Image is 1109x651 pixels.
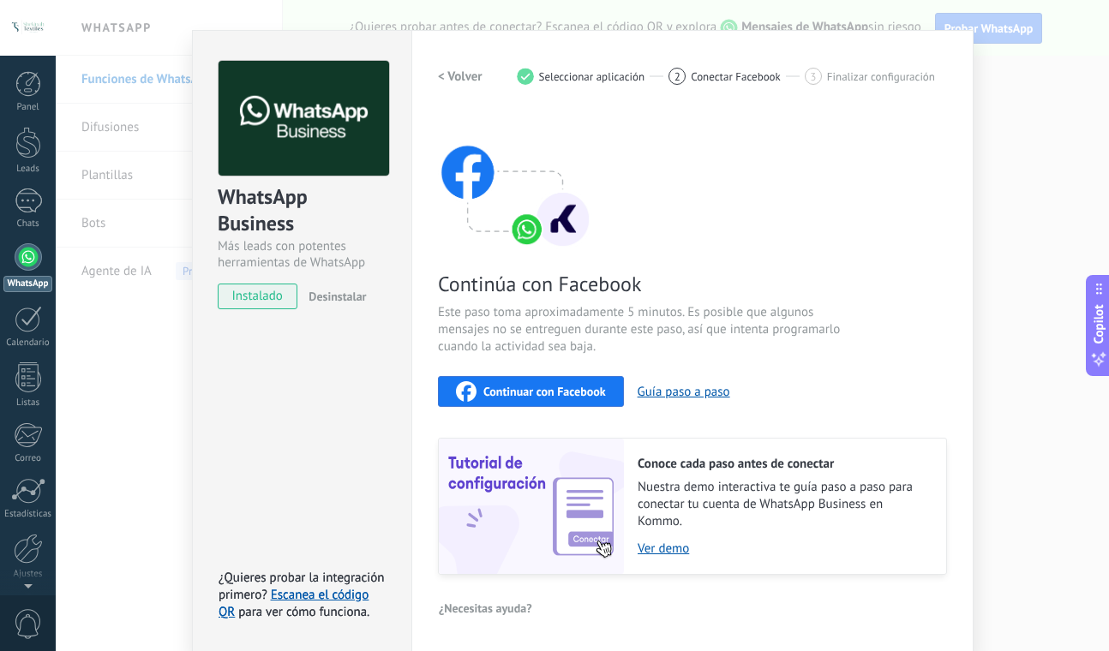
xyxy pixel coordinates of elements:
[438,69,483,85] h2: < Volver
[219,284,297,309] span: instalado
[438,61,483,92] button: < Volver
[238,604,369,620] span: para ver cómo funciona.
[218,238,387,271] div: Más leads con potentes herramientas de WhatsApp
[309,289,366,304] span: Desinstalar
[638,541,929,557] a: Ver demo
[827,70,935,83] span: Finalizar configuración
[3,569,53,580] div: Ajustes
[219,570,385,603] span: ¿Quieres probar la integración primero?
[438,304,846,355] span: Este paso toma aproximadamente 5 minutos. Es posible que algunos mensajes no se entreguen durante...
[638,479,929,530] span: Nuestra demo interactiva te guía paso a paso para conectar tu cuenta de WhatsApp Business en Kommo.
[219,61,389,176] img: logo_main.png
[438,112,592,249] img: connect with facebook
[638,456,929,472] h2: Conoce cada paso antes de conectar
[691,70,781,83] span: Conectar Facebook
[439,602,532,614] span: ¿Necesitas ayuda?
[539,70,645,83] span: Seleccionar aplicación
[3,509,53,520] div: Estadísticas
[438,376,624,407] button: Continuar con Facebook
[218,183,387,238] div: WhatsApp Business
[638,384,730,400] button: Guía paso a paso
[3,337,53,349] div: Calendario
[438,595,533,621] button: ¿Necesitas ayuda?
[219,587,369,620] a: Escanea el código QR
[810,69,816,84] span: 3
[1090,305,1107,344] span: Copilot
[302,284,366,309] button: Desinstalar
[3,164,53,175] div: Leads
[3,453,53,464] div: Correo
[3,102,53,113] div: Panel
[483,385,606,397] span: Continuar con Facebook
[3,397,53,409] div: Listas
[674,69,680,84] span: 2
[438,271,846,297] span: Continúa con Facebook
[3,276,52,292] div: WhatsApp
[3,218,53,230] div: Chats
